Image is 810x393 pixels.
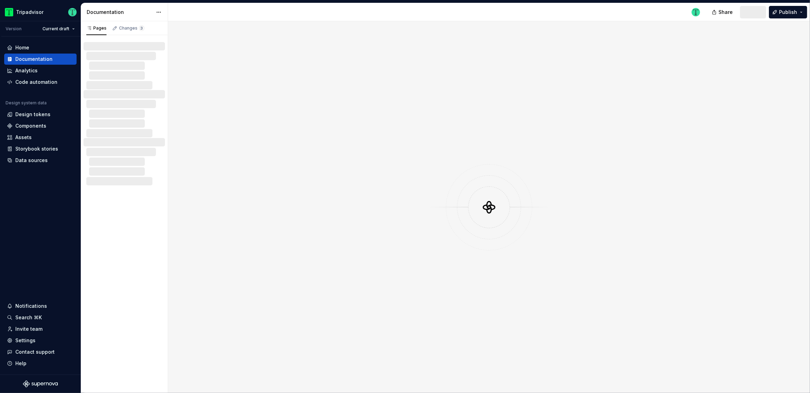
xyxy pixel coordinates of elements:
[4,120,77,131] a: Components
[4,54,77,65] a: Documentation
[708,6,737,18] button: Share
[15,122,46,129] div: Components
[16,9,44,16] div: Tripadvisor
[4,358,77,369] button: Help
[4,335,77,346] a: Settings
[6,26,22,32] div: Version
[5,8,13,16] img: 0ed0e8b8-9446-497d-bad0-376821b19aa5.png
[4,312,77,323] button: Search ⌘K
[4,155,77,166] a: Data sources
[15,79,57,86] div: Code automation
[86,25,107,31] div: Pages
[15,348,55,355] div: Contact support
[769,6,807,18] button: Publish
[779,9,797,16] span: Publish
[4,143,77,154] a: Storybook stories
[15,303,47,310] div: Notifications
[6,100,47,106] div: Design system data
[15,337,36,344] div: Settings
[4,132,77,143] a: Assets
[139,25,144,31] span: 3
[39,24,78,34] button: Current draft
[119,25,144,31] div: Changes
[15,360,26,367] div: Help
[87,9,152,16] div: Documentation
[4,42,77,53] a: Home
[15,44,29,51] div: Home
[4,346,77,358] button: Contact support
[4,109,77,120] a: Design tokens
[4,77,77,88] a: Code automation
[15,326,42,332] div: Invite team
[15,56,53,63] div: Documentation
[1,5,79,19] button: TripadvisorThomas Dittmer
[15,314,42,321] div: Search ⌘K
[15,111,50,118] div: Design tokens
[4,65,77,76] a: Analytics
[15,157,48,164] div: Data sources
[15,134,32,141] div: Assets
[692,8,700,16] img: Thomas Dittmer
[718,9,733,16] span: Share
[68,8,77,16] img: Thomas Dittmer
[42,26,69,32] span: Current draft
[23,380,58,387] svg: Supernova Logo
[15,145,58,152] div: Storybook stories
[15,67,38,74] div: Analytics
[4,300,77,312] button: Notifications
[4,323,77,335] a: Invite team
